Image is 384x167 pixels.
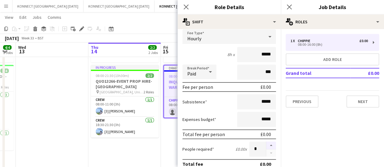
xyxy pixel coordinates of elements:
button: Next [346,95,379,108]
div: CHIPPIE [298,39,313,43]
h3: INQUO(13269)-WHITELIGHT-WAREHOUSE [164,79,231,90]
span: 2/2 [148,45,157,50]
div: In progress [91,65,159,70]
app-job-card: Draft08:00-16:00 (8h)0/1INQUO(13269)-WHITELIGHT-WAREHOUSE1 RoleCHIPPIE0/108:00-16:00 (8h) [163,65,231,118]
span: 2 Roles [144,90,154,94]
span: Paid [187,71,196,77]
a: View [2,13,16,21]
app-card-role: Crew1/118:30-21:30 (3h)[3] [PERSON_NAME] [91,117,159,138]
div: Fee per person [182,84,213,90]
span: Fri [163,45,168,50]
span: Edit [19,15,26,20]
span: Week 33 [20,36,35,40]
span: Thu [91,45,98,50]
div: [DATE] [5,35,19,41]
span: 13 [17,48,26,55]
span: 2/2 [145,73,154,78]
div: £0.00 [260,84,271,90]
button: Previous [286,95,318,108]
div: £0.00 [260,161,271,167]
label: Expenses budget [182,117,216,122]
div: £0.00 [359,39,368,43]
td: Grand total [286,68,350,78]
span: Hourly [187,35,201,42]
span: View [5,15,13,20]
button: KONNECT [GEOGRAPHIC_DATA] [DATE] [155,0,226,12]
label: People required [182,146,214,152]
h3: Role Details [178,3,281,11]
span: [GEOGRAPHIC_DATA], University of [STREET_ADDRESS] [100,90,144,94]
button: KONNECT [GEOGRAPHIC_DATA] [DATE] [12,0,83,12]
label: Subsistence [182,99,207,105]
span: 14 [90,48,98,55]
div: £0.00 x [236,146,247,152]
div: 2 Jobs [148,50,158,55]
td: £0.00 [350,68,379,78]
div: Total fee [182,161,203,167]
span: 08:00-16:00 (8h) [169,74,193,78]
app-card-role: Crew1/108:00-11:00 (3h)[3] [PERSON_NAME] [91,96,159,117]
span: Comms [48,15,61,20]
app-job-card: In progress08:00-21:30 (13h30m)2/2QUO13266-EVENT PROP HIRE-[GEOGRAPHIC_DATA] [GEOGRAPHIC_DATA], U... [91,65,159,138]
div: Draft [164,65,231,70]
div: 2 Jobs [3,50,13,55]
span: Jobs [32,15,42,20]
button: Increase [266,142,276,149]
div: Total fee per person [182,131,225,137]
div: Roles [281,15,384,29]
div: BST [38,36,44,40]
span: Wed [18,45,26,50]
div: 08:00-16:00 (8h) [291,43,368,46]
h3: Job Details [281,3,384,11]
button: KONNECT [GEOGRAPHIC_DATA] [DATE] [83,0,155,12]
button: Add role [286,53,379,65]
div: Shift [178,15,281,29]
a: Comms [45,13,64,21]
app-card-role: CHIPPIE0/108:00-16:00 (8h) [164,97,231,118]
span: 4/4 [0,68,9,73]
a: Edit [17,13,29,21]
div: £0.00 [260,131,271,137]
div: 1 x [291,39,298,43]
span: 08:00-21:30 (13h30m) [96,73,129,78]
a: Jobs [30,13,44,21]
span: 15 [162,48,168,55]
span: 4/4 [3,45,12,50]
div: 8h x [227,52,235,57]
h3: QUO13266-EVENT PROP HIRE-[GEOGRAPHIC_DATA] [91,78,159,89]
